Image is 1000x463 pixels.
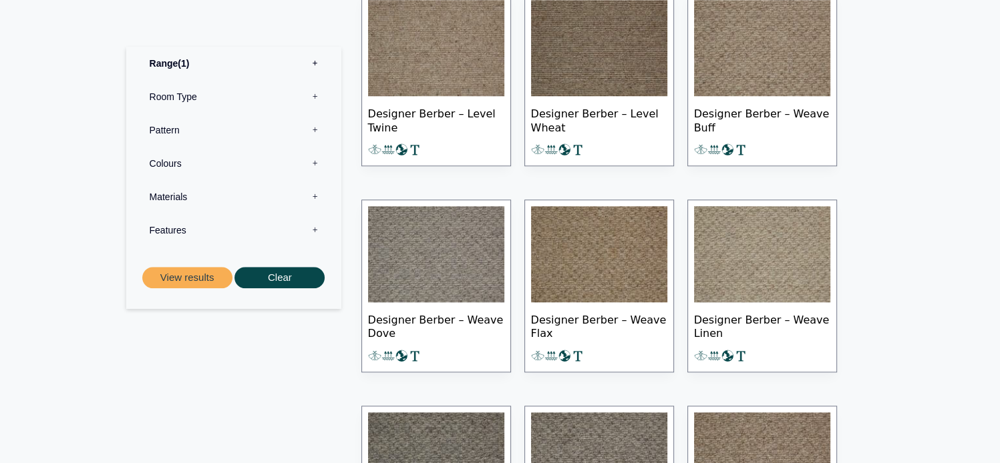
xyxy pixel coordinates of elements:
label: Range [136,47,331,80]
a: Designer Berber – Weave Dove [361,199,511,372]
a: Designer Berber – Weave Linen [687,199,837,372]
span: Designer Berber – Weave Buff [694,96,830,143]
span: Designer Berber – Weave Dove [368,302,504,349]
span: 1 [178,58,189,69]
span: Designer Berber – Weave Linen [694,302,830,349]
span: Designer Berber – Weave Flax [531,302,667,349]
label: Features [136,213,331,247]
img: Designer Berber-Weave-Dove [368,206,504,302]
label: Pattern [136,113,331,147]
button: View results [142,267,232,289]
label: Room Type [136,80,331,113]
label: Materials [136,180,331,213]
span: Designer Berber – Level Wheat [531,96,667,143]
button: Clear [234,267,325,289]
img: Designer Berber-Weave-Flax [531,206,667,302]
img: Designer Berber Weave Linen [694,206,830,302]
span: Designer Berber – Level Twine [368,96,504,143]
label: Colours [136,147,331,180]
a: Designer Berber – Weave Flax [524,199,674,372]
